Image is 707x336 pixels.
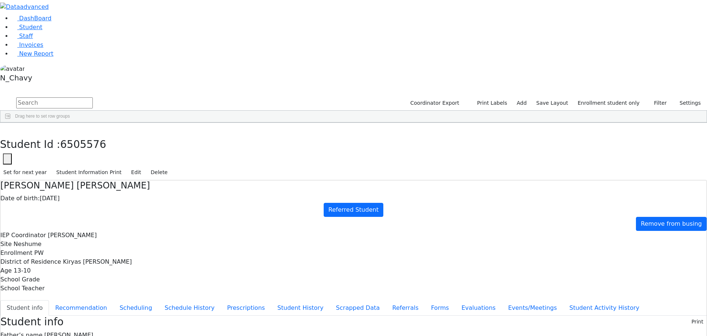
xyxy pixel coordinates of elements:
[324,203,383,217] a: Referred Student
[16,97,93,108] input: Search
[14,240,42,247] span: Neshume
[48,232,97,239] span: [PERSON_NAME]
[636,217,707,231] a: Remove from busing
[12,24,42,31] a: Student
[0,249,32,257] label: Enrollment
[0,257,61,266] label: District of Residence
[53,167,125,178] button: Student Information Print
[14,267,31,274] span: 13-10
[641,220,702,227] span: Remove from busing
[128,167,144,178] button: Edit
[0,284,45,293] label: School Teacher
[19,15,52,22] span: DashBoard
[574,97,643,109] label: Enrollment student only
[513,97,530,109] a: Add
[533,97,571,109] button: Save Layout
[12,32,33,39] a: Staff
[12,50,53,57] a: New Report
[0,266,12,275] label: Age
[60,138,106,150] span: 6505576
[0,316,64,328] h3: Student info
[12,15,52,22] a: DashBoard
[455,300,502,316] button: Evaluations
[0,180,707,191] h4: [PERSON_NAME] [PERSON_NAME]
[34,249,43,256] span: PW
[425,300,455,316] button: Forms
[0,194,40,203] label: Date of birth:
[386,300,425,316] button: Referrals
[644,97,670,109] button: Filter
[63,258,132,265] span: Kiryas [PERSON_NAME]
[502,300,563,316] button: Events/Meetings
[670,97,704,109] button: Settings
[15,114,70,119] span: Drag here to set row groups
[0,275,40,284] label: School Grade
[19,24,42,31] span: Student
[468,97,510,109] button: Print Labels
[221,300,271,316] button: Prescriptions
[19,32,33,39] span: Staff
[0,231,46,240] label: IEP Coordinator
[147,167,171,178] button: Delete
[271,300,330,316] button: Student History
[19,41,43,48] span: Invoices
[0,194,707,203] div: [DATE]
[113,300,158,316] button: Scheduling
[563,300,646,316] button: Student Activity History
[405,97,462,109] button: Coordinator Export
[12,41,43,48] a: Invoices
[0,240,12,249] label: Site
[330,300,386,316] button: Scrapped Data
[0,300,49,316] button: Student info
[49,300,113,316] button: Recommendation
[688,316,707,328] button: Print
[19,50,53,57] span: New Report
[158,300,221,316] button: Schedule History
